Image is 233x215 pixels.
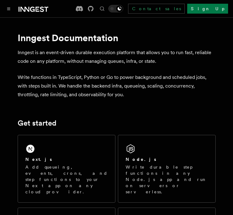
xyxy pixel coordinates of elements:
[25,156,52,162] h2: Next.js
[18,48,216,66] p: Inngest is an event-driven durable execution platform that allows you to run fast, reliable code ...
[25,164,108,195] p: Add queueing, events, crons, and step functions to your Next app on any cloud provider.
[18,135,115,203] a: Next.jsAdd queueing, events, crons, and step functions to your Next app on any cloud provider.
[126,164,208,195] p: Write durable step functions in any Node.js app and run on servers or serverless.
[18,32,216,43] h1: Inngest Documentation
[187,4,228,14] a: Sign Up
[128,4,185,14] a: Contact sales
[126,156,156,162] h2: Node.js
[18,73,216,99] p: Write functions in TypeScript, Python or Go to power background and scheduled jobs, with steps bu...
[98,5,106,12] button: Find something...
[108,5,123,12] button: Toggle dark mode
[118,135,216,203] a: Node.jsWrite durable step functions in any Node.js app and run on servers or serverless.
[18,119,56,127] a: Get started
[5,5,12,12] button: Toggle navigation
